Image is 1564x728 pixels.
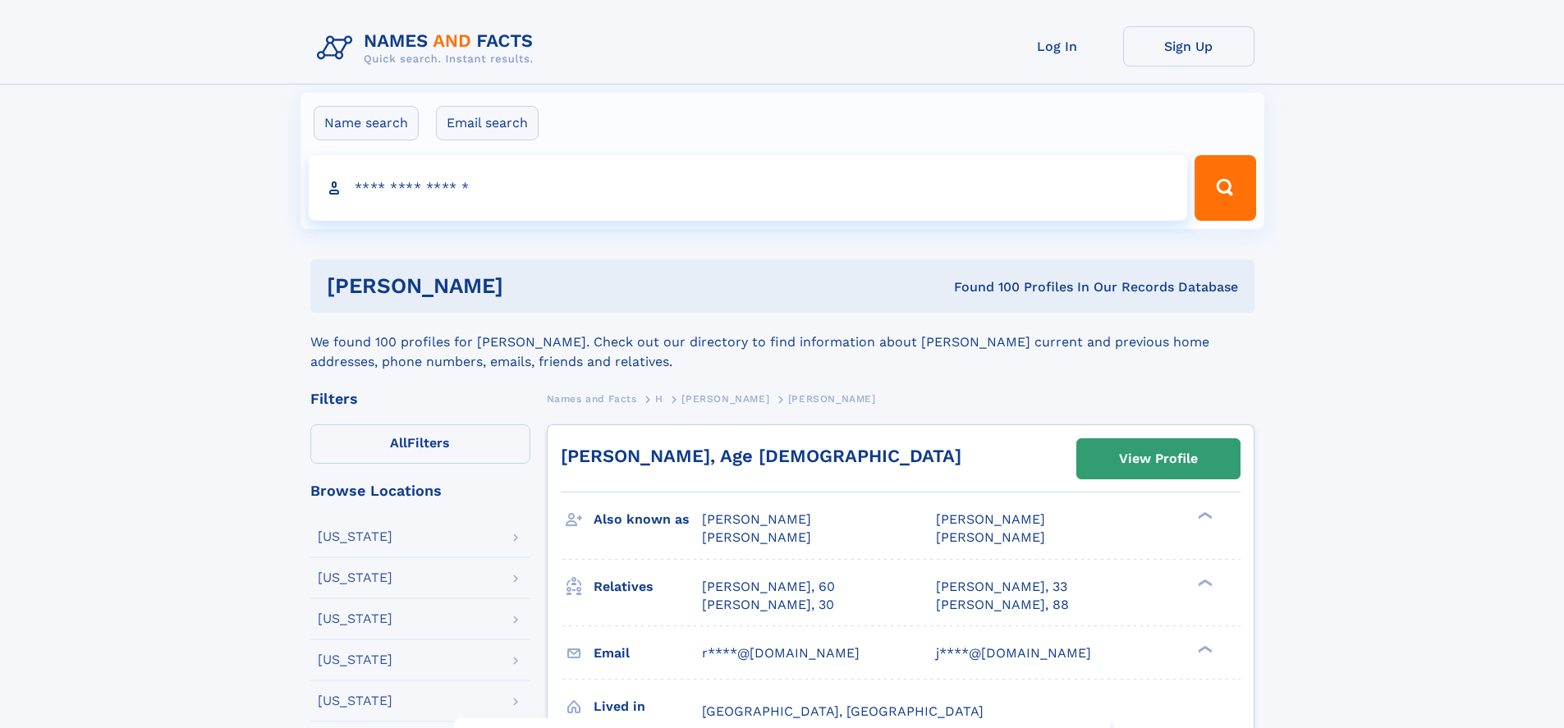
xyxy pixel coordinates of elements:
[327,276,729,296] h1: [PERSON_NAME]
[1194,511,1213,521] div: ❯
[992,26,1123,66] a: Log In
[594,639,702,667] h3: Email
[681,393,769,405] span: [PERSON_NAME]
[547,388,637,409] a: Names and Facts
[1195,155,1255,221] button: Search Button
[1077,439,1240,478] a: View Profile
[702,703,984,719] span: [GEOGRAPHIC_DATA], [GEOGRAPHIC_DATA]
[310,483,530,498] div: Browse Locations
[728,278,1238,296] div: Found 100 Profiles In Our Records Database
[788,393,876,405] span: [PERSON_NAME]
[318,694,392,707] div: [US_STATE]
[594,693,702,721] h3: Lived in
[310,26,547,71] img: Logo Names and Facts
[318,612,392,625] div: [US_STATE]
[390,435,407,451] span: All
[936,511,1045,527] span: [PERSON_NAME]
[702,578,835,596] a: [PERSON_NAME], 60
[936,578,1067,596] a: [PERSON_NAME], 33
[318,571,392,584] div: [US_STATE]
[702,511,811,527] span: [PERSON_NAME]
[561,446,961,466] a: [PERSON_NAME], Age [DEMOGRAPHIC_DATA]
[318,653,392,666] div: [US_STATE]
[702,529,811,545] span: [PERSON_NAME]
[1123,26,1254,66] a: Sign Up
[702,596,834,614] a: [PERSON_NAME], 30
[1194,577,1213,588] div: ❯
[655,388,663,409] a: H
[594,506,702,533] h3: Also known as
[1194,643,1213,654] div: ❯
[594,573,702,601] h3: Relatives
[681,388,769,409] a: [PERSON_NAME]
[314,106,419,140] label: Name search
[310,424,530,464] label: Filters
[936,529,1045,545] span: [PERSON_NAME]
[655,393,663,405] span: H
[318,530,392,543] div: [US_STATE]
[1119,440,1198,478] div: View Profile
[436,106,539,140] label: Email search
[310,391,530,406] div: Filters
[936,596,1069,614] a: [PERSON_NAME], 88
[310,313,1254,372] div: We found 100 profiles for [PERSON_NAME]. Check out our directory to find information about [PERSO...
[309,155,1188,221] input: search input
